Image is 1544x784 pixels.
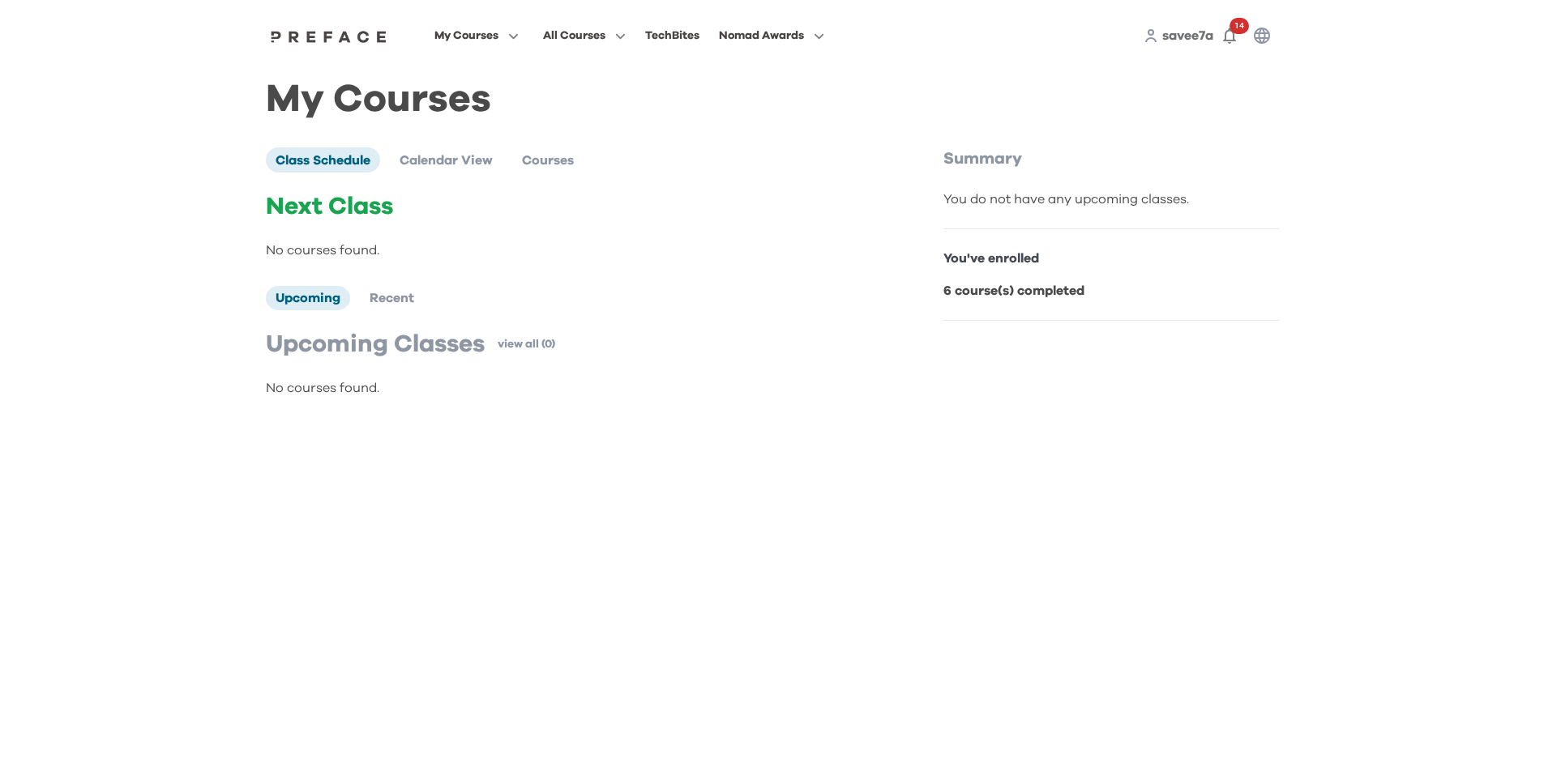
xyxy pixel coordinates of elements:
[266,241,875,260] p: No courses found.
[719,26,804,45] span: Nomad Awards
[1213,19,1246,52] button: 14
[370,292,414,305] span: Recent
[400,154,493,167] span: Calendar View
[943,147,1279,170] p: Summary
[266,192,875,221] p: Next Class
[1162,26,1213,45] a: savee7a
[276,292,340,305] span: Upcoming
[1230,18,1249,34] span: 14
[543,26,605,45] span: All Courses
[538,25,631,46] button: All Courses
[522,154,574,167] span: Courses
[266,378,875,398] p: No courses found.
[267,29,391,42] a: Preface Logo
[267,30,391,43] img: Preface Logo
[943,284,1084,297] b: 6 course(s) completed
[430,25,524,46] button: My Courses
[943,190,1279,209] div: You do not have any upcoming classes.
[714,25,829,46] button: Nomad Awards
[498,336,555,352] a: view all (0)
[266,91,1279,109] h1: My Courses
[943,249,1279,268] p: You've enrolled
[434,26,498,45] span: My Courses
[266,330,485,359] p: Upcoming Classes
[645,26,699,45] div: TechBites
[276,154,370,167] span: Class Schedule
[1162,29,1213,42] span: savee7a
